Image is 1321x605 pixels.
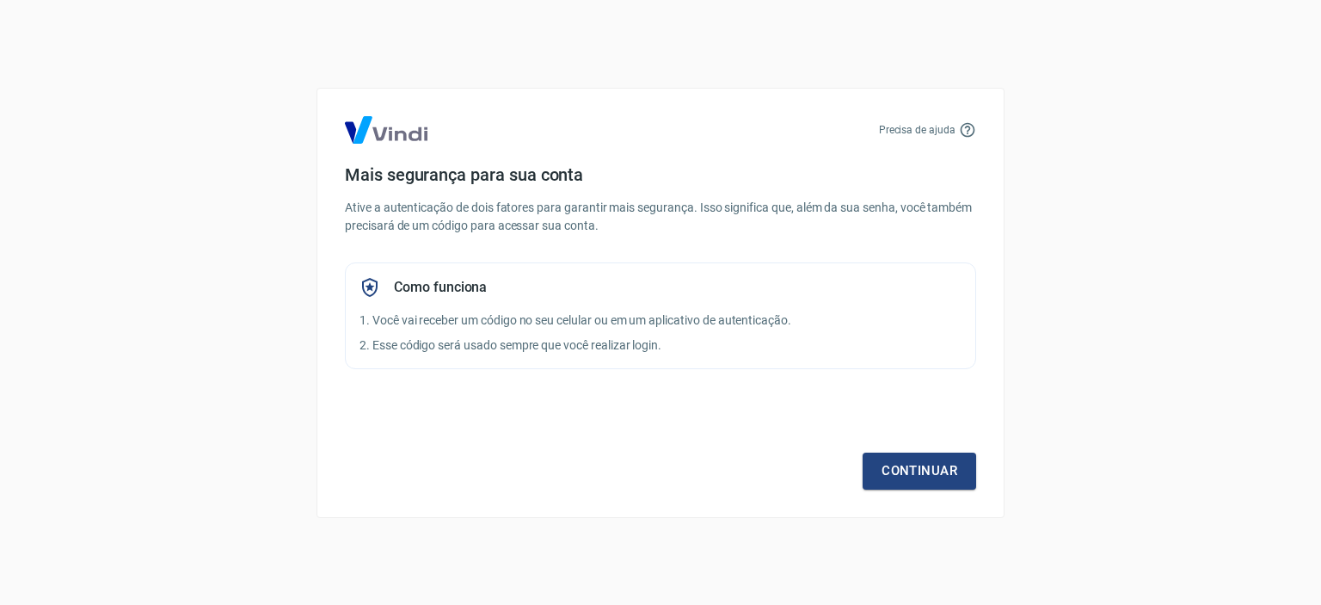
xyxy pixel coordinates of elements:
[863,453,976,489] a: Continuar
[394,279,487,296] h5: Como funciona
[359,336,962,355] p: 2. Esse código será usado sempre que você realizar login.
[879,122,955,138] p: Precisa de ajuda
[345,164,976,185] h4: Mais segurança para sua conta
[345,199,976,235] p: Ative a autenticação de dois fatores para garantir mais segurança. Isso significa que, além da su...
[345,116,427,144] img: Logo Vind
[359,312,962,330] p: 1. Você vai receber um código no seu celular ou em um aplicativo de autenticação.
